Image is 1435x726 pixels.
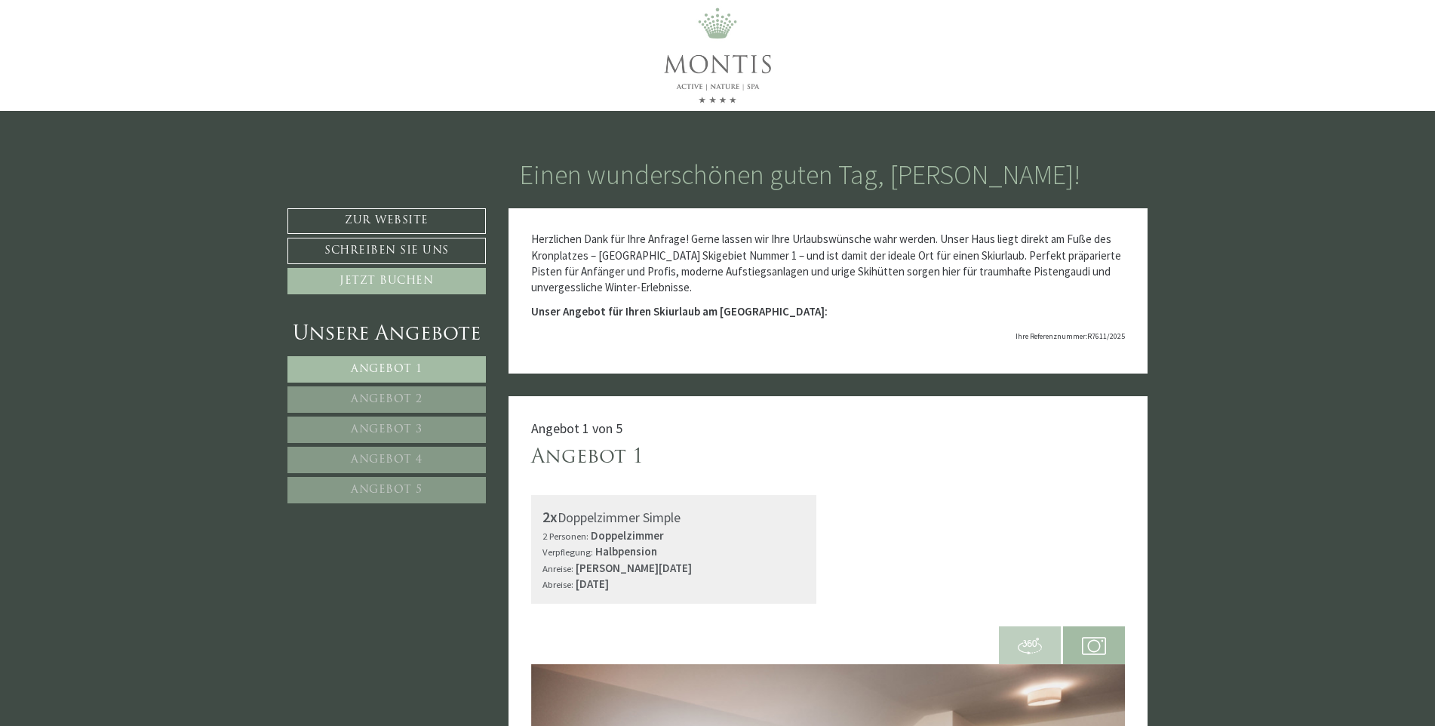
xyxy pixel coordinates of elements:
[542,578,573,590] small: Abreise:
[287,321,486,349] div: Unsere Angebote
[287,238,486,264] a: Schreiben Sie uns
[287,208,486,234] a: Zur Website
[287,268,486,294] a: Jetzt buchen
[542,530,588,542] small: 2 Personen:
[1016,331,1125,341] span: Ihre Referenznummer:R7611/2025
[351,424,423,435] span: Angebot 3
[531,420,622,437] span: Angebot 1 von 5
[542,562,573,574] small: Anreise:
[542,506,806,528] div: Doppelzimmer Simple
[531,304,828,318] strong: Unser Angebot für Ihren Skiurlaub am [GEOGRAPHIC_DATA]:
[351,394,423,405] span: Angebot 2
[591,528,664,543] b: Doppelzimmer
[595,544,657,558] b: Halbpension
[531,231,1126,296] p: Herzlichen Dank für Ihre Anfrage! Gerne lassen wir Ihre Urlaubswünsche wahr werden. Unser Haus li...
[542,546,593,558] small: Verpflegung:
[520,160,1080,190] h1: Einen wunderschönen guten Tag, [PERSON_NAME]!
[351,454,423,466] span: Angebot 4
[1018,634,1042,658] img: 360-grad.svg
[542,507,558,526] b: 2x
[351,485,423,496] span: Angebot 5
[1082,634,1106,658] img: camera.svg
[576,577,609,591] b: [DATE]
[531,444,644,472] div: Angebot 1
[576,561,692,575] b: [PERSON_NAME][DATE]
[351,364,423,375] span: Angebot 1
